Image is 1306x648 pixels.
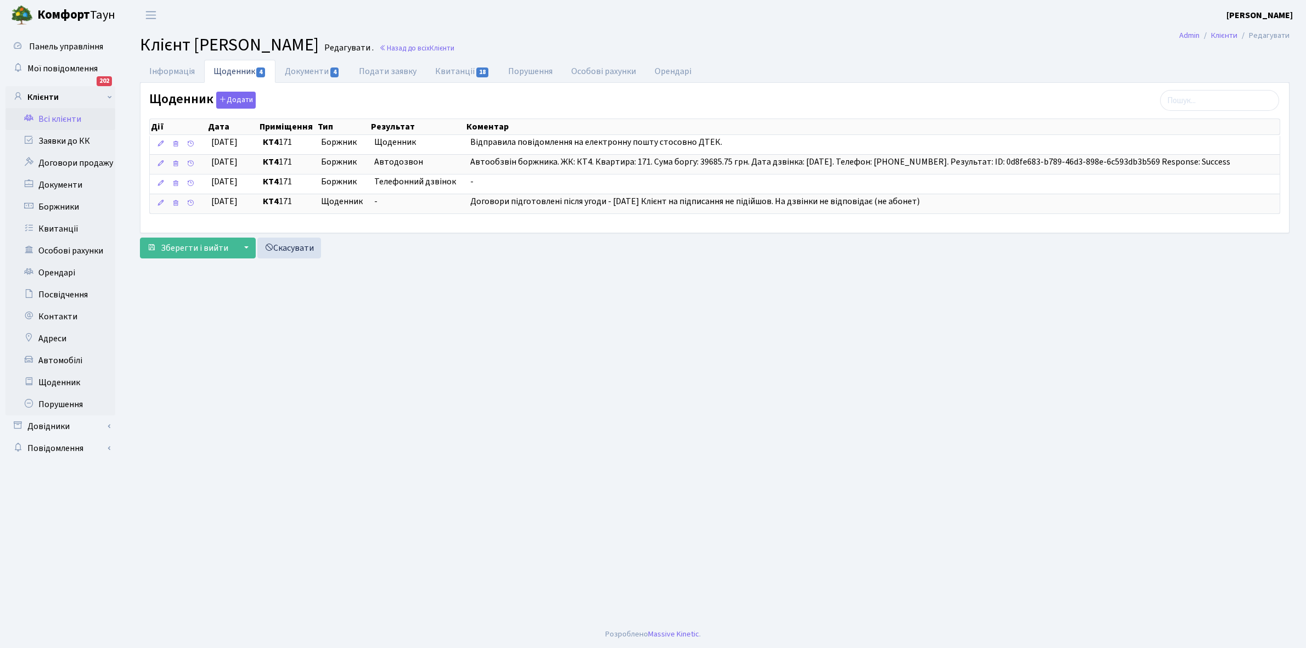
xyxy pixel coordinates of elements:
span: 18 [476,67,488,77]
th: Результат [370,119,465,134]
a: Скасувати [257,238,321,258]
span: 4 [330,67,339,77]
span: Автодозвон [374,156,461,168]
b: КТ4 [263,195,279,207]
a: Щоденник [204,60,275,83]
a: Орендарі [5,262,115,284]
a: Квитанції [5,218,115,240]
a: Боржники [5,196,115,218]
span: Щоденник [321,195,366,208]
th: Коментар [465,119,1279,134]
li: Редагувати [1237,30,1290,42]
span: - [470,176,474,188]
span: Автообзвін боржника. ЖК: КТ4. Квартира: 171. Сума боргу: 39685.75 грн. Дата дзвінка: [DATE]. Теле... [470,156,1230,168]
a: Документи [275,60,349,83]
span: - [374,195,461,208]
img: logo.png [11,4,33,26]
b: Комфорт [37,6,90,24]
span: Боржник [321,176,366,188]
a: [PERSON_NAME] [1226,9,1293,22]
a: Клієнти [5,86,115,108]
span: [DATE] [211,136,238,148]
span: Панель управління [29,41,103,53]
span: [DATE] [211,195,238,207]
b: КТ4 [263,156,279,168]
button: Переключити навігацію [137,6,165,24]
a: Панель управління [5,36,115,58]
a: Автомобілі [5,350,115,371]
span: Щоденник [374,136,461,149]
a: Клієнти [1211,30,1237,41]
a: Massive Kinetic [648,628,699,640]
a: Порушення [499,60,562,83]
a: Повідомлення [5,437,115,459]
span: Мої повідомлення [27,63,98,75]
span: Телефонний дзвінок [374,176,461,188]
span: [DATE] [211,156,238,168]
span: Клієнт [PERSON_NAME] [140,32,319,58]
th: Приміщення [258,119,316,134]
a: Орендарі [645,60,701,83]
b: [PERSON_NAME] [1226,9,1293,21]
small: Редагувати . [322,43,374,53]
b: КТ4 [263,136,279,148]
input: Пошук... [1160,90,1279,111]
a: Посвідчення [5,284,115,306]
span: 171 [263,136,312,149]
th: Дата [207,119,259,134]
button: Щоденник [216,92,256,109]
a: Подати заявку [350,60,426,83]
a: Порушення [5,393,115,415]
a: Особові рахунки [5,240,115,262]
span: 171 [263,195,312,208]
label: Щоденник [149,92,256,109]
div: 202 [97,76,112,86]
a: Мої повідомлення202 [5,58,115,80]
span: Договори підготовлені після угоди - [DATE] Клієнт на підписання не підійшов. На дзвінки не відпов... [470,195,920,207]
a: Щоденник [5,371,115,393]
a: Документи [5,174,115,196]
th: Тип [317,119,370,134]
a: Договори продажу [5,152,115,174]
span: Боржник [321,136,366,149]
a: Додати [213,90,256,109]
a: Назад до всіхКлієнти [379,43,454,53]
a: Квитанції [426,60,499,83]
a: Всі клієнти [5,108,115,130]
a: Контакти [5,306,115,328]
a: Особові рахунки [562,60,645,83]
span: Відправила повідомлення на електронну пошту стосовно ДТЕК. [470,136,722,148]
span: 4 [256,67,265,77]
a: Довідники [5,415,115,437]
span: [DATE] [211,176,238,188]
nav: breadcrumb [1163,24,1306,47]
a: Admin [1179,30,1200,41]
span: 171 [263,176,312,188]
span: Зберегти і вийти [161,242,228,254]
a: Заявки до КК [5,130,115,152]
th: Дії [150,119,207,134]
a: Адреси [5,328,115,350]
span: Таун [37,6,115,25]
span: Клієнти [430,43,454,53]
a: Інформація [140,60,204,83]
button: Зберегти і вийти [140,238,235,258]
span: 171 [263,156,312,168]
span: Боржник [321,156,366,168]
div: Розроблено . [605,628,701,640]
b: КТ4 [263,176,279,188]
